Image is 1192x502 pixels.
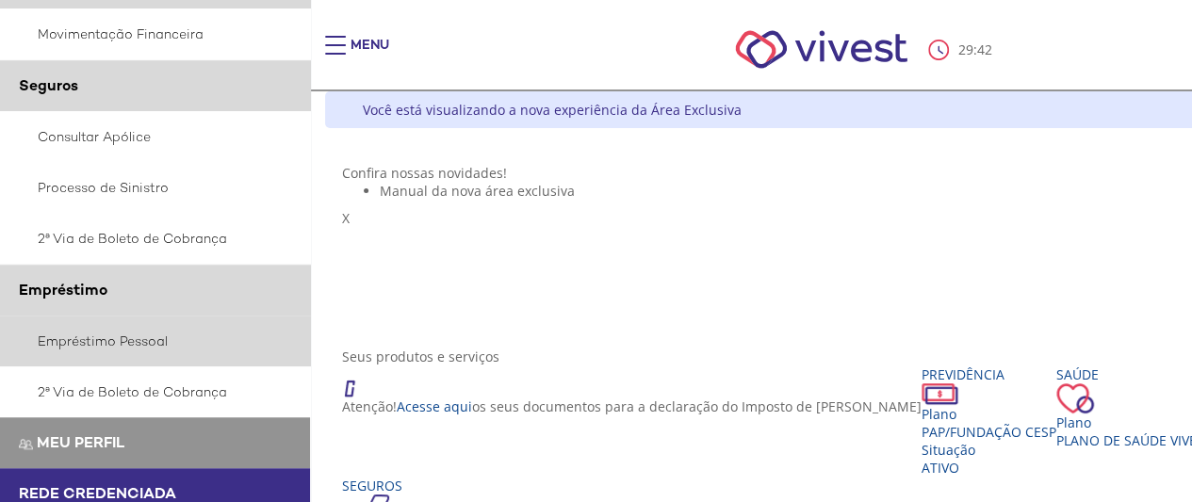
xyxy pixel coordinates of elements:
[922,405,1056,423] div: Plano
[342,477,575,494] div: Seguros
[342,397,922,415] p: Atenção! os seus documentos para a declaração do Imposto de [PERSON_NAME]
[342,365,374,397] img: ico_atencao.png
[342,209,350,227] span: X
[37,432,124,452] span: Meu perfil
[958,40,973,58] span: 29
[977,40,992,58] span: 42
[922,441,1056,459] div: Situação
[380,182,575,200] span: Manual da nova área exclusiva
[714,9,928,89] img: Vivest
[363,101,742,119] div: Você está visualizando a nova experiência da Área Exclusiva
[19,437,33,451] img: Meu perfil
[928,40,996,60] div: :
[922,459,959,477] span: Ativo
[922,423,1056,441] span: PAP/Fundação CESP
[1056,383,1094,413] img: ico_coracao.png
[922,365,1056,477] a: Previdência PlanoPAP/Fundação CESP SituaçãoAtivo
[922,365,1056,383] div: Previdência
[351,36,389,73] div: Menu
[19,75,78,95] span: Seguros
[397,397,472,415] a: Acesse aqui
[19,280,107,300] span: Empréstimo
[922,383,958,405] img: ico_dinheiro.png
